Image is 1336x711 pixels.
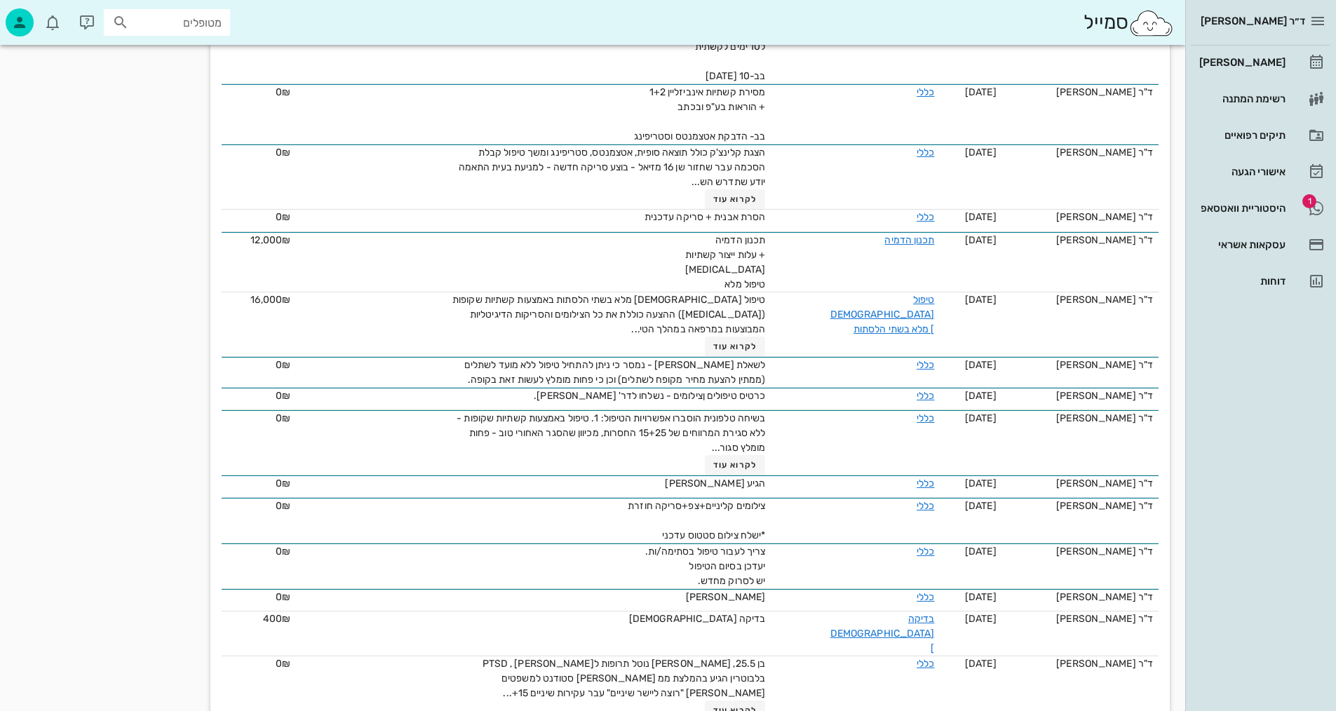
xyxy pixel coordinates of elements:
[1008,358,1153,372] div: ד"ר [PERSON_NAME]
[965,478,997,489] span: [DATE]
[276,390,290,402] span: 0₪
[276,591,290,603] span: 0₪
[250,294,290,306] span: 16,000₪
[1084,8,1174,38] div: סמייל
[965,147,997,158] span: [DATE]
[645,211,766,223] span: הסרת אבנית + סריקה עדכנית
[1196,166,1286,177] div: אישורי הגעה
[1008,388,1153,403] div: ד"ר [PERSON_NAME]
[1008,210,1153,224] div: ד"ר [PERSON_NAME]
[1191,264,1330,298] a: דוחות
[965,359,997,371] span: [DATE]
[1196,93,1286,104] div: רשימת המתנה
[1191,228,1330,262] a: עסקאות אשראי
[917,390,934,402] a: כללי
[713,460,757,470] span: לקרוא עוד
[628,500,765,541] span: צילומים קליניים+צפ+סריקה חוזרת *ישלח צילום סטטוס עדכני
[965,390,997,402] span: [DATE]
[1008,292,1153,307] div: ד"ר [PERSON_NAME]
[276,658,290,670] span: 0₪
[965,412,997,424] span: [DATE]
[276,147,290,158] span: 0₪
[830,294,935,335] a: טיפול [DEMOGRAPHIC_DATA] מלא בשתי הלסתות
[645,546,766,587] span: צריך לעבור טיפול בסתימה/ות. יעדכן בסיום הטיפול יש לסרוק מחדש.
[1008,611,1153,626] div: ד"ר [PERSON_NAME]
[965,658,997,670] span: [DATE]
[965,294,997,306] span: [DATE]
[665,478,765,489] span: הגיע [PERSON_NAME]
[1128,9,1174,37] img: SmileCloud logo
[705,337,766,356] button: לקרוא עוד
[457,412,765,454] span: בשיחה טלפונית הוסברו אפשרויות הטיפול: 1. טיפול באמצעות קשתיות שקופות - ללא סגירת המרווחים של 15+2...
[276,359,290,371] span: 0₪
[1008,233,1153,248] div: ד"ר [PERSON_NAME]
[917,412,934,424] a: כללי
[1302,194,1316,208] span: תג
[1191,82,1330,116] a: רשימת המתנה
[705,455,766,475] button: לקרוא עוד
[917,359,934,371] a: כללי
[1191,118,1330,152] a: תיקים רפואיים
[1196,57,1286,68] div: [PERSON_NAME]
[1008,85,1153,100] div: ד"ר [PERSON_NAME]
[917,500,934,512] a: כללי
[459,147,766,188] span: הצגת קלינצ'ק כולל תוצאה סופית, אטצמנטס, סטריפינג ומשך טיפול קבלת הסכמה עבר שחזור שן 16 מזיאל - בו...
[1008,411,1153,426] div: ד"ר [PERSON_NAME]
[250,234,290,246] span: 12,000₪
[917,658,934,670] a: כללי
[830,613,935,654] a: בדיקה [DEMOGRAPHIC_DATA]
[1191,155,1330,189] a: אישורי הגעה
[1191,191,1330,225] a: תגהיסטוריית וואטסאפ
[41,11,50,20] span: תג
[276,211,290,223] span: 0₪
[1008,499,1153,513] div: ד"ר [PERSON_NAME]
[629,613,765,625] span: בדיקה [DEMOGRAPHIC_DATA]
[1196,276,1286,287] div: דוחות
[965,234,997,246] span: [DATE]
[884,234,934,246] a: תכנון הדמיה
[686,591,765,603] span: [PERSON_NAME]
[1196,239,1286,250] div: עסקאות אשראי
[965,500,997,512] span: [DATE]
[705,189,766,209] button: לקרוא עוד
[965,86,997,98] span: [DATE]
[1196,130,1286,141] div: תיקים רפואיים
[965,591,997,603] span: [DATE]
[1008,476,1153,491] div: ד"ר [PERSON_NAME]
[965,546,997,557] span: [DATE]
[276,478,290,489] span: 0₪
[1008,544,1153,559] div: ד"ר [PERSON_NAME]
[1008,656,1153,671] div: ד"ר [PERSON_NAME]
[713,341,757,351] span: לקרוא עוד
[464,359,765,386] span: לשאלת [PERSON_NAME] - נמסר כי ניתן להתחיל טיפול ללא מועד לשתלים (ממתין להצעת מחיר מקופח לשתלים) ו...
[276,500,290,512] span: 0₪
[534,390,765,402] span: כרטיס טיפולים ןצילומים - נשלחו לדר' [PERSON_NAME].
[713,194,757,204] span: לקרוא עוד
[917,211,934,223] a: כללי
[276,412,290,424] span: 0₪
[276,546,290,557] span: 0₪
[965,211,997,223] span: [DATE]
[276,86,290,98] span: 0₪
[917,86,934,98] a: כללי
[917,546,934,557] a: כללי
[1191,46,1330,79] a: [PERSON_NAME]
[1201,15,1305,27] span: ד״ר [PERSON_NAME]
[1196,203,1286,214] div: היסטוריית וואטסאפ
[263,613,290,625] span: 400₪
[917,147,934,158] a: כללי
[452,294,765,335] span: טיפול [DEMOGRAPHIC_DATA] מלא בשתי הלסתות באמצעות קשתיות שקופות ([MEDICAL_DATA]) ההצעה כוללת את כל...
[1008,590,1153,604] div: ד"ר [PERSON_NAME]
[917,591,934,603] a: כללי
[965,613,997,625] span: [DATE]
[483,658,766,699] span: בן 25.5, [PERSON_NAME] נוטל תרופות לPTSD , [PERSON_NAME] בלבוטרין הגיע בהמלצת ממ [PERSON_NAME] סט...
[685,234,765,290] span: תכנון הדמיה + עלות ייצור קשתיות [MEDICAL_DATA] טיפול מלא
[634,86,766,142] span: מסירת קשתיות אינביזליין 1+2 + הוראות בע"פ ובכתב בב- הדבקת אטצמנטס וסטריפינג
[1008,145,1153,160] div: ד"ר [PERSON_NAME]
[917,478,934,489] a: כללי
